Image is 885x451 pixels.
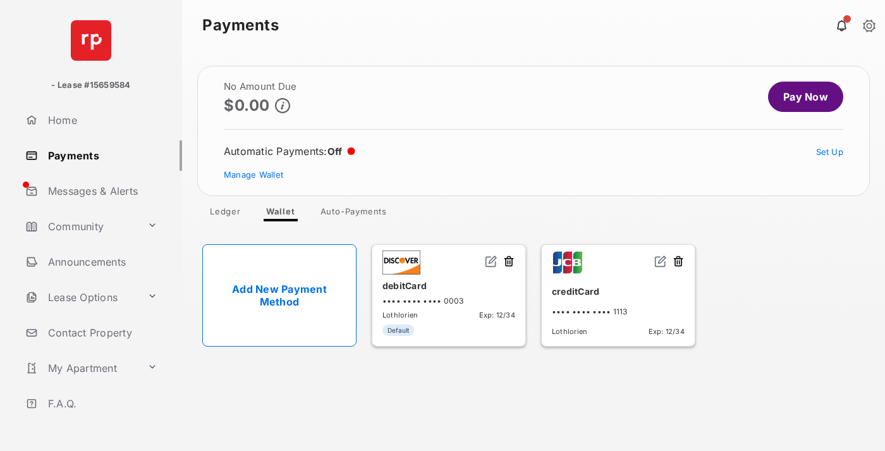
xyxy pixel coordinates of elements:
h2: No Amount Due [224,82,296,92]
a: Announcements [20,247,182,277]
a: Auto-Payments [310,206,397,221]
a: Ledger [200,206,251,221]
a: F.A.Q. [20,388,182,419]
p: - Lease #15659584 [51,79,130,92]
strong: Payments [202,18,279,33]
a: Contact Property [20,318,182,348]
div: debitCard [382,275,515,296]
img: svg+xml;base64,PHN2ZyB4bWxucz0iaHR0cDovL3d3dy53My5vcmcvMjAwMC9zdmciIHdpZHRoPSI2NCIgaGVpZ2h0PSI2NC... [71,20,111,61]
p: $0.00 [224,97,270,114]
a: Messages & Alerts [20,176,182,206]
a: Lease Options [20,282,142,312]
a: Payments [20,140,182,171]
span: Exp: 12/34 [649,327,685,336]
a: Add New Payment Method [202,244,357,347]
a: Wallet [256,206,305,221]
span: Exp: 12/34 [479,311,515,319]
a: My Apartment [20,353,142,383]
img: svg+xml;base64,PHN2ZyB2aWV3Qm94PSIwIDAgMjQgMjQiIHdpZHRoPSIxNiIgaGVpZ2h0PSIxNiIgZmlsbD0ibm9uZSIgeG... [485,255,497,268]
div: Automatic Payments : [224,145,355,158]
a: Manage Wallet [224,170,283,180]
span: Lothlorien [382,311,418,319]
a: Community [20,211,142,242]
a: Home [20,105,182,135]
div: •••• •••• •••• 1113 [552,307,685,316]
a: Set Up [816,147,844,157]
img: svg+xml;base64,PHN2ZyB2aWV3Qm94PSIwIDAgMjQgMjQiIHdpZHRoPSIxNiIgaGVpZ2h0PSIxNiIgZmlsbD0ibm9uZSIgeG... [654,255,667,268]
div: •••• •••• •••• 0003 [382,296,515,306]
span: Lothlorien [552,327,587,336]
span: Off [327,145,343,158]
div: creditCard [552,281,685,302]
